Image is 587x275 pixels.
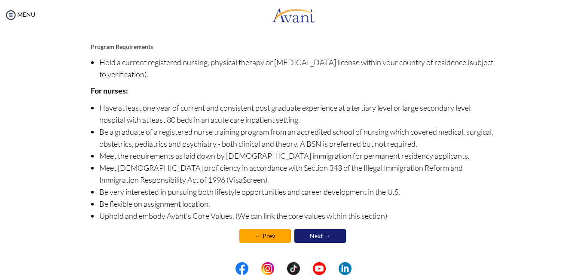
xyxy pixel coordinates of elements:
li: Have at least one year of current and consistent post graduate experience at a tertiary level or ... [99,102,497,126]
li: Meet [DEMOGRAPHIC_DATA] proficiency in accordance with Section 343 of the Illegal Immigration Ref... [99,162,497,186]
img: logo.png [272,2,315,28]
li: Meet the requirements as laid down by [DEMOGRAPHIC_DATA] immigration for permanent residency appl... [99,150,497,162]
li: Be a graduate of a registered nurse training program from an accredited school of nursing which c... [99,126,497,150]
a: ← Prev [239,229,291,243]
img: blank.png [274,262,287,275]
img: blank.png [326,262,339,275]
a: Next → [294,229,346,243]
img: blank.png [248,262,261,275]
li: Uphold and embody Avant’s Core Values. (We can link the core values within this section) [99,210,497,222]
b: Program Requirements [91,43,153,50]
img: li.png [339,262,352,275]
b: For nurses: [91,86,128,95]
img: in.png [261,262,274,275]
img: tt.png [287,262,300,275]
li: Hold a current registered nursing, physical therapy or [MEDICAL_DATA] license within your country... [99,56,497,80]
img: fb.png [235,262,248,275]
li: Be flexible on assignment location. [99,198,497,210]
a: MENU [4,11,35,18]
img: icon-menu.png [4,9,17,21]
img: blank.png [300,262,313,275]
li: Be very interested in pursuing both lifestyle opportunities and career development in the U.S. [99,186,497,198]
img: yt.png [313,262,326,275]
